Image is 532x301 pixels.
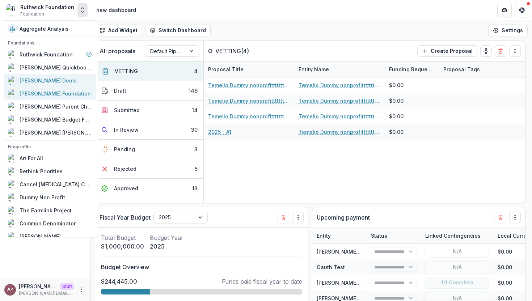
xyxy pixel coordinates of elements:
[114,87,126,94] div: Draft
[389,128,404,136] div: $0.00
[19,283,57,290] p: [PERSON_NAME] <[PERSON_NAME][EMAIL_ADDRESS][DOMAIN_NAME]>
[95,140,203,159] button: Pending3
[191,126,198,133] div: 30
[425,246,489,258] button: N/A
[385,65,439,73] div: Funding Requested
[367,232,392,239] div: Status
[495,45,506,57] button: Delete card
[95,120,203,140] button: In Review30
[96,6,136,14] div: new dashboard
[114,165,136,173] div: Rejected
[299,81,380,89] a: Temelio Dummy nonprofittttttttt a4 sda16s5d
[192,106,198,114] div: 14
[114,145,135,153] div: Pending
[389,81,404,89] div: $0.00
[101,263,302,271] p: Budget Overview
[294,62,385,77] div: Entity Name
[208,81,290,89] a: Temelio Dummy nonprofittttttttt a4 sda16s5d - 2025 - A1
[204,62,294,77] div: Proposal Title
[278,212,289,223] button: Delete card
[299,113,380,120] a: Temelio Dummy nonprofittttttttt a4 sda16s5d
[385,62,439,77] div: Funding Requested
[294,65,333,73] div: Entity Name
[150,233,183,242] p: Budget Year
[208,128,231,136] a: 2025 - A1
[215,47,270,55] p: VETTING ( 4 )
[312,232,335,239] div: Entity
[317,249,384,255] a: [PERSON_NAME] Draft Test
[439,62,529,77] div: Proposal Tags
[389,113,404,120] div: $0.00
[425,277,489,289] button: 1/1 Complete
[204,65,248,73] div: Proposal Title
[515,3,529,17] button: Get Help
[95,159,203,179] button: Rejected5
[145,25,211,36] button: Switch Dashboard
[299,128,380,136] a: Temelio Dummy nonprofittttttttt a4 sda16s5d
[20,11,44,17] span: Foundation
[101,233,144,242] p: Total Budget
[19,290,74,297] p: [PERSON_NAME][EMAIL_ADDRESS][DOMAIN_NAME]
[367,228,421,243] div: Status
[317,213,370,222] p: Upcoming payment
[222,277,302,286] p: Funds paid fiscal year to date
[292,212,304,223] button: Drag
[20,3,74,11] div: Ruthwick Foundation
[194,145,198,153] div: 3
[95,101,203,120] button: Submitted14
[299,97,380,105] a: Temelio Dummy nonprofittttttttt a4 sda16s5d
[421,228,493,243] div: Linked Contingencies
[497,3,512,17] button: Partners
[421,232,485,239] div: Linked Contingencies
[439,65,484,73] div: Proposal Tags
[312,228,367,243] div: Entity
[150,242,183,251] p: 2025
[509,212,521,223] button: Drag
[208,113,290,120] a: Temelio Dummy nonprofittttttttt a4 sda16s5d - 2025 - A1
[100,213,151,222] p: Fiscal Year Budget
[389,97,404,105] div: $0.00
[317,264,345,270] a: Oauth Test
[114,106,140,114] div: Submitted
[7,287,13,292] div: Andrew Clegg <andrew@trytemelio.com>
[101,277,137,286] p: $244,445.00
[95,62,203,81] button: VETTING4
[189,87,198,94] div: 146
[6,4,17,16] img: Ruthwick Foundation
[95,25,142,36] button: Add Widget
[60,283,74,290] p: Staff
[480,45,492,57] button: toggle-assigned-to-me
[77,285,86,294] button: More
[425,262,489,273] button: N/A
[115,67,138,75] div: VETTING
[495,212,506,223] button: Delete card
[95,179,203,198] button: Approved13
[208,97,290,105] a: Temelio Dummy nonprofittttttttt a4 sda16s5d - 2025 - A1
[95,81,203,101] button: Draft146
[488,25,528,36] button: Settings
[100,47,135,55] p: All proposals
[509,45,521,57] button: Drag
[114,126,139,133] div: In Review
[77,3,88,17] button: Open entity switcher
[194,67,198,75] div: 4
[417,45,477,57] button: Create Proposal
[195,165,198,173] div: 5
[317,280,373,286] a: [PERSON_NAME] TEST
[101,242,144,251] p: $1,000,000.00
[93,5,139,15] nav: breadcrumb
[114,185,138,192] div: Approved
[192,185,198,192] div: 13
